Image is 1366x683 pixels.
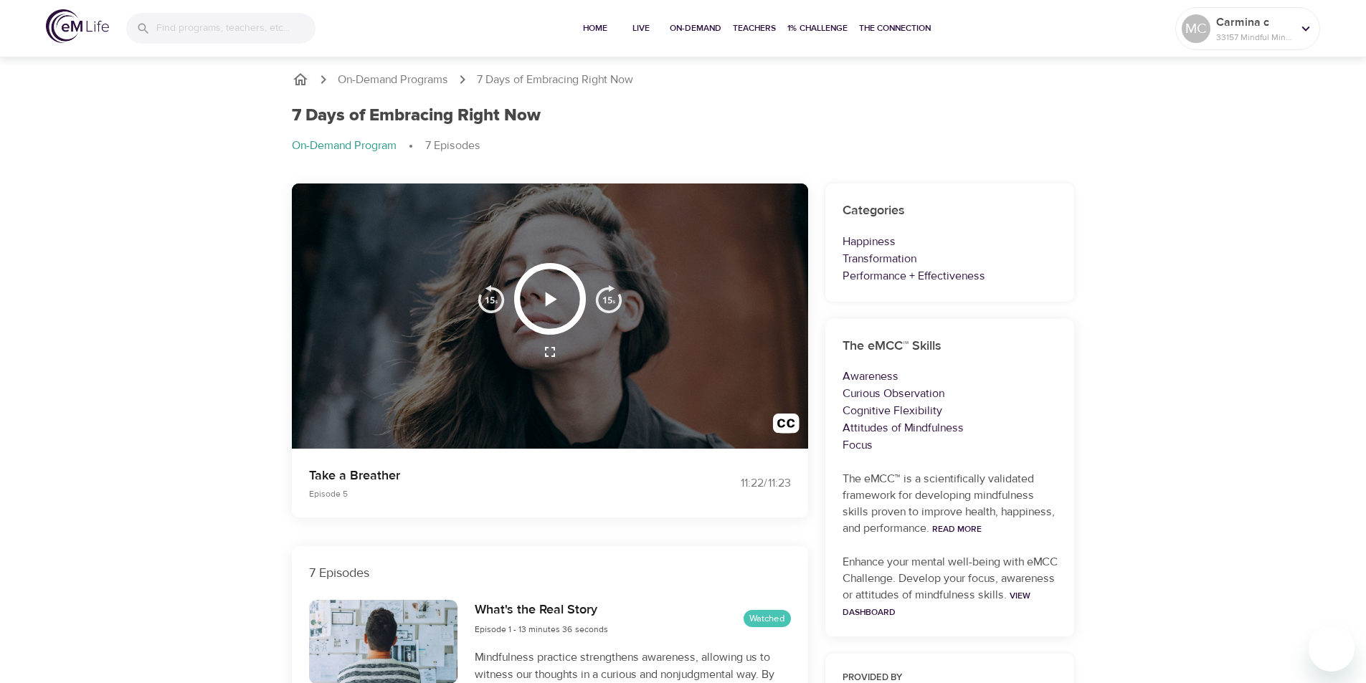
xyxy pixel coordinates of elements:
iframe: Button to launch messaging window [1309,626,1355,672]
p: Performance + Effectiveness [843,267,1058,285]
p: 7 Days of Embracing Right Now [477,72,633,88]
p: 33157 Mindful Minutes [1216,31,1292,44]
div: MC [1182,14,1210,43]
h6: The eMCC™ Skills [843,336,1058,357]
p: Episode 5 [309,487,666,500]
img: 15s_prev.svg [477,285,506,313]
span: 1% Challenge [787,21,848,36]
span: Home [578,21,612,36]
p: 7 Episodes [425,138,480,154]
p: Happiness [843,233,1058,250]
a: Read More [932,523,982,535]
p: Enhance your mental well-being with eMCC Challenge. Develop your focus, awareness or attitudes of... [843,554,1058,620]
p: Transformation [843,250,1058,267]
img: open_caption.svg [773,414,800,440]
p: 7 Episodes [309,563,791,583]
nav: breadcrumb [292,71,1075,88]
span: The Connection [859,21,931,36]
img: logo [46,9,109,43]
button: Transcript/Closed Captions (c) [764,405,808,449]
span: Teachers [733,21,776,36]
span: On-Demand [670,21,721,36]
p: Curious Observation [843,385,1058,402]
img: 15s_next.svg [594,285,623,313]
input: Find programs, teachers, etc... [156,13,316,44]
a: View Dashboard [843,590,1030,618]
h6: Categories [843,201,1058,221]
p: The eMCC™ is a scientifically validated framework for developing mindfulness skills proven to imp... [843,471,1058,537]
span: Watched [744,612,791,626]
h1: 7 Days of Embracing Right Now [292,105,541,126]
p: Cognitive Flexibility [843,402,1058,419]
span: Live [624,21,658,36]
p: Awareness [843,368,1058,385]
div: 11:22 / 11:23 [683,475,791,492]
a: On-Demand Programs [338,72,448,88]
p: Focus [843,436,1058,454]
span: Episode 1 - 13 minutes 36 seconds [475,624,608,635]
p: Take a Breather [309,466,666,485]
h6: What's the Real Story [475,600,608,621]
p: Attitudes of Mindfulness [843,419,1058,436]
p: On-Demand Program [292,138,397,154]
p: Carmina c [1216,14,1292,31]
nav: breadcrumb [292,138,1075,155]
